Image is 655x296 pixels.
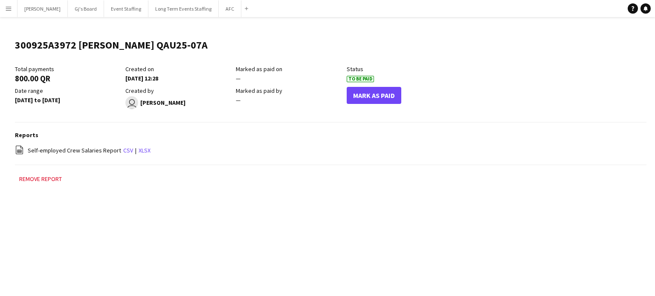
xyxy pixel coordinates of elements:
div: | [15,145,646,156]
div: Marked as paid on [236,65,342,73]
div: [DATE] 12:28 [125,75,232,82]
button: Mark As Paid [347,87,401,104]
h3: Reports [15,131,646,139]
div: [DATE] to [DATE] [15,96,121,104]
a: csv [123,147,133,154]
a: xlsx [139,147,151,154]
button: Remove report [15,174,66,184]
button: [PERSON_NAME] [17,0,68,17]
div: Total payments [15,65,121,73]
div: Date range [15,87,121,95]
h1: 300925A3972 [PERSON_NAME] QAU25-07A [15,39,208,52]
button: Event Staffing [104,0,148,17]
div: Created on [125,65,232,73]
span: Self-employed Crew Salaries Report [28,147,121,154]
span: — [236,75,241,82]
span: — [236,96,241,104]
span: To Be Paid [347,76,374,82]
div: [PERSON_NAME] [125,96,232,109]
div: Created by [125,87,232,95]
button: Gj's Board [68,0,104,17]
div: 800.00 QR [15,75,121,82]
div: Status [347,65,453,73]
button: AFC [219,0,241,17]
div: Marked as paid by [236,87,342,95]
button: Long Term Events Staffing [148,0,219,17]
